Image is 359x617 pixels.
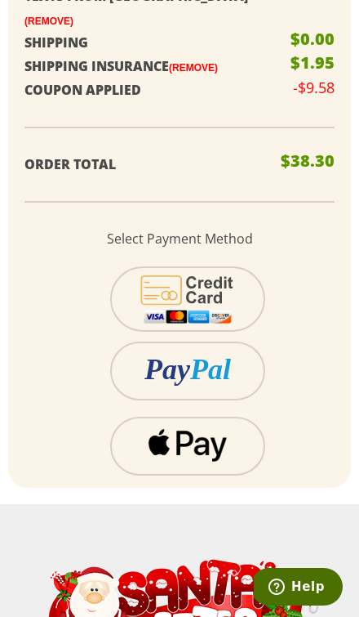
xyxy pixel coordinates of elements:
button: PayPal [110,342,265,400]
p: $0.00 [290,31,335,47]
img: cc-icon-2.svg [131,268,244,330]
p: $38.30 [281,153,335,169]
p: Shipping [24,31,283,55]
p: Select Payment Method [24,227,335,251]
a: (Remove) [24,16,73,27]
i: Pay [144,353,190,386]
p: Coupon Applied [24,78,283,102]
i: Pal [190,353,231,386]
p: Shipping Insurance [24,55,283,78]
img: applepay.png [148,428,228,462]
iframe: Opens a widget where you can find more information [254,568,343,609]
p: -$9.58 [293,80,335,95]
a: (Remove) [169,62,218,74]
p: Order Total [24,153,283,177]
p: $1.95 [290,55,335,71]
